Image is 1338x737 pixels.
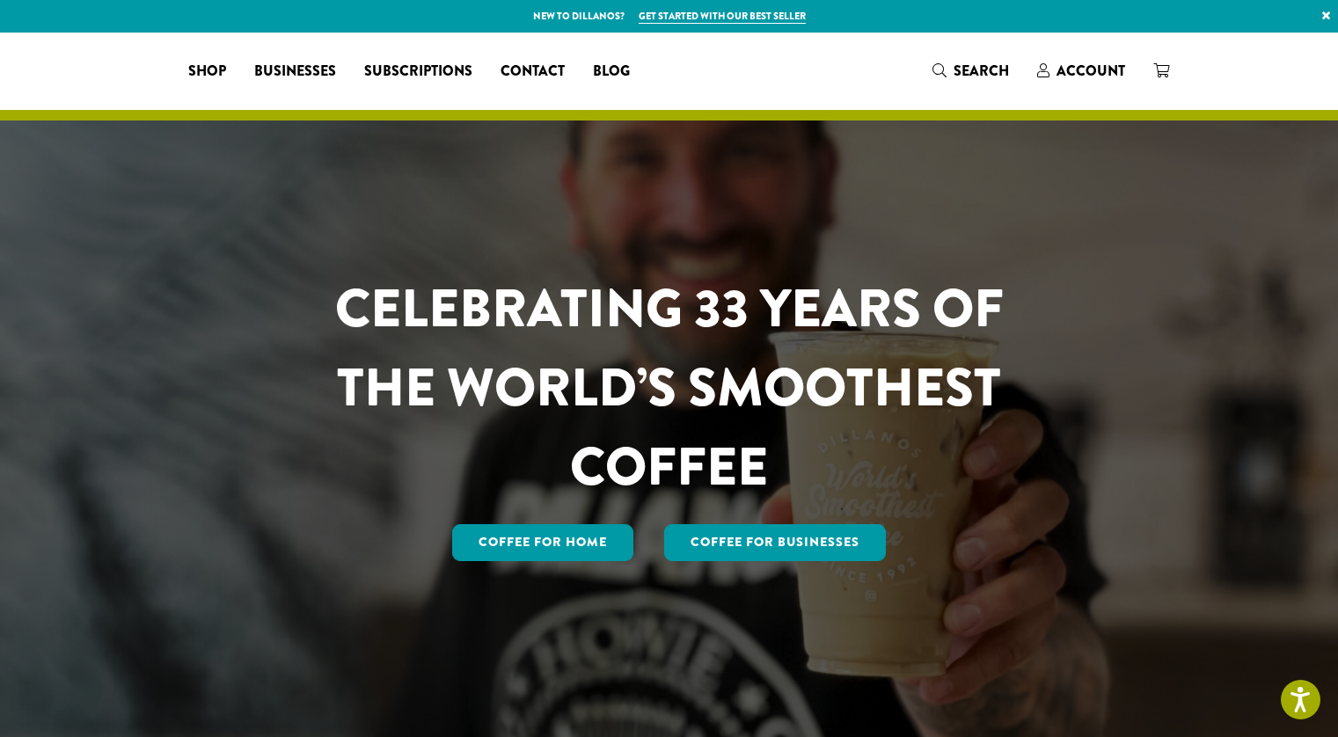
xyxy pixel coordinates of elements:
a: Coffee For Businesses [664,524,886,561]
span: Account [1057,61,1125,81]
a: Shop [174,57,240,85]
h1: CELEBRATING 33 YEARS OF THE WORLD’S SMOOTHEST COFFEE [283,269,1056,507]
span: Businesses [254,61,336,83]
span: Blog [593,61,630,83]
a: Coffee for Home [452,524,633,561]
a: Get started with our best seller [639,9,806,24]
span: Subscriptions [364,61,472,83]
span: Search [954,61,1009,81]
span: Contact [501,61,565,83]
span: Shop [188,61,226,83]
a: Search [918,56,1023,85]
